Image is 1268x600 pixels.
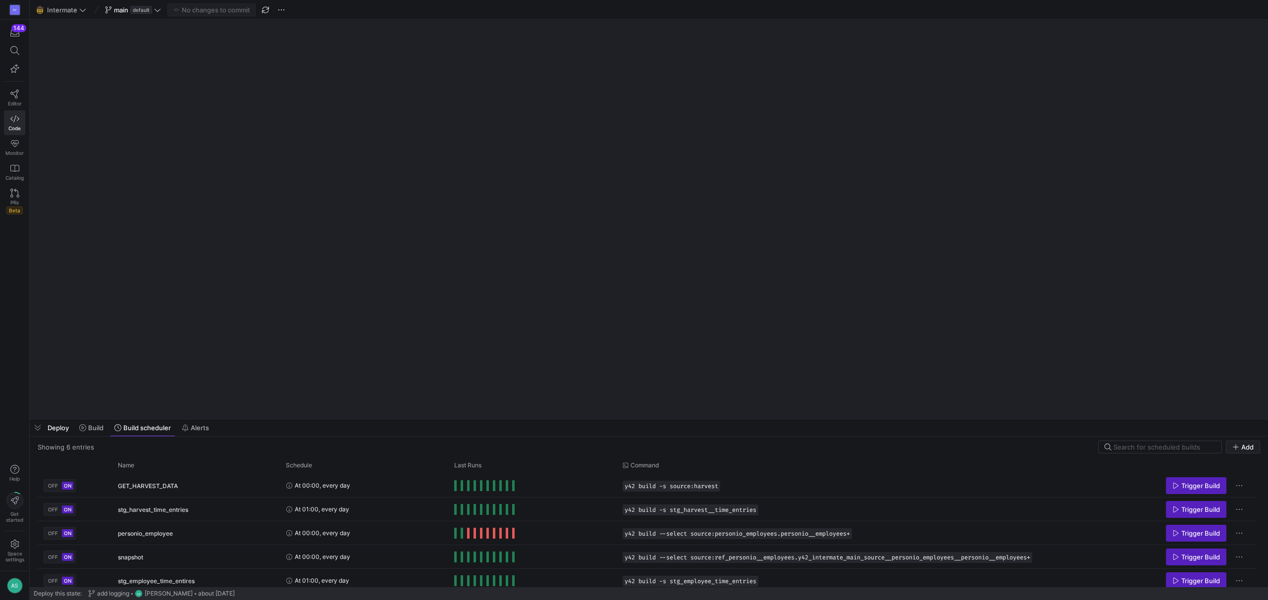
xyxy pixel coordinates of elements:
[10,5,20,15] div: AV
[295,545,350,568] span: At 00:00, every day
[1113,443,1215,451] input: Search for scheduled builds
[38,569,1256,593] div: Press SPACE to select this row.
[4,135,25,160] a: Monitor
[118,546,143,569] span: snapshot
[135,590,143,598] div: AS
[64,530,71,536] span: ON
[625,554,1030,561] span: y42 build --select source:ref_personio__employees.y42_intermate_main_source__personio_employees__...
[1166,549,1226,565] button: Trigger Build
[4,160,25,185] a: Catalog
[34,590,82,597] span: Deploy this state:
[1226,441,1260,453] button: Add
[295,498,349,521] span: At 01:00, every day
[4,460,25,486] button: Help
[48,424,69,432] span: Deploy
[145,590,193,597] span: [PERSON_NAME]
[64,506,71,512] span: ON
[118,462,134,469] span: Name
[75,419,108,436] button: Build
[295,474,350,497] span: At 00:00, every day
[64,554,71,560] span: ON
[177,419,213,436] button: Alerts
[625,578,756,585] span: y42 build -s stg_employee_time_entries
[64,483,71,489] span: ON
[4,86,25,110] a: Editor
[48,554,58,560] span: OFF
[118,522,173,545] span: personio_employee
[88,424,104,432] span: Build
[38,521,1256,545] div: Press SPACE to select this row.
[5,550,24,562] span: Space settings
[6,206,23,214] span: Beta
[4,575,25,596] button: AS
[38,545,1256,569] div: Press SPACE to select this row.
[1181,553,1220,561] span: Trigger Build
[38,498,1256,521] div: Press SPACE to select this row.
[1181,482,1220,490] span: Trigger Build
[34,3,89,16] button: 🤠Intermate
[1241,443,1254,451] span: Add
[38,443,94,451] div: Showing 6 entries
[48,578,58,584] span: OFF
[286,462,312,469] span: Schedule
[8,476,21,482] span: Help
[4,488,25,527] button: Getstarted
[1181,529,1220,537] span: Trigger Build
[97,590,129,597] span: add logging
[4,110,25,135] a: Code
[1166,572,1226,589] button: Trigger Build
[4,1,25,18] a: AV
[1166,501,1226,518] button: Trigger Build
[110,419,175,436] button: Build scheduler
[118,498,188,521] span: stg_harvest_time_entries
[103,3,163,16] button: maindefault
[5,150,24,156] span: Monitor
[114,6,128,14] span: main
[1181,577,1220,585] span: Trigger Build
[123,424,171,432] span: Build scheduler
[11,24,26,32] div: 144
[4,535,25,567] a: Spacesettings
[295,521,350,545] span: At 00:00, every day
[6,511,23,523] span: Get started
[454,462,481,469] span: Last Runs
[36,6,43,13] span: 🤠
[7,578,23,594] div: AS
[198,590,235,597] span: about [DATE]
[191,424,209,432] span: Alerts
[5,175,24,181] span: Catalog
[8,100,22,106] span: Editor
[1166,525,1226,542] button: Trigger Build
[118,474,178,498] span: GET_HARVEST_DATA
[631,462,659,469] span: Command
[625,530,850,537] span: y42 build --select source:personio_employees.personio__employees+
[625,483,718,490] span: y42 build -s source:harvest
[47,6,77,14] span: Intermate
[48,483,58,489] span: OFF
[4,24,25,42] button: 144
[118,569,195,593] span: stg_employee_time_entires
[48,506,58,512] span: OFF
[38,474,1256,498] div: Press SPACE to select this row.
[295,569,349,592] span: At 01:00, every day
[1166,477,1226,494] button: Trigger Build
[10,200,19,205] span: PRs
[4,185,25,218] a: PRsBeta
[130,6,152,14] span: default
[86,587,237,600] button: add loggingAS[PERSON_NAME]about [DATE]
[48,530,58,536] span: OFF
[1181,505,1220,513] span: Trigger Build
[64,578,71,584] span: ON
[625,506,756,513] span: y42 build -s stg_harvest__time_entries
[8,125,21,131] span: Code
